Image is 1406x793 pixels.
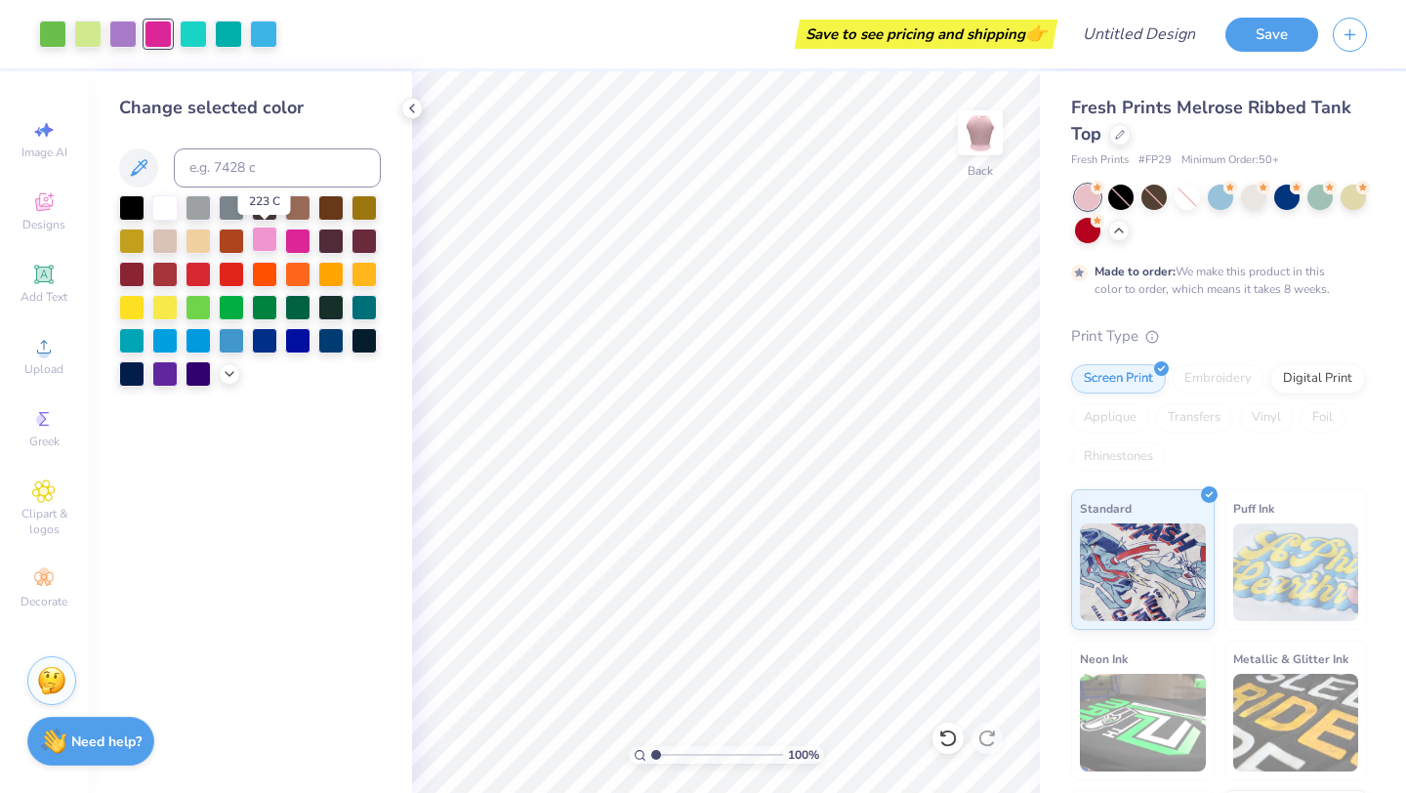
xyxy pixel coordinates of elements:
[1233,523,1359,621] img: Puff Ink
[1300,403,1345,433] div: Foil
[1071,442,1166,472] div: Rhinestones
[24,361,63,377] span: Upload
[1071,403,1149,433] div: Applique
[1080,523,1206,621] img: Standard
[968,162,993,180] div: Back
[788,746,819,764] span: 100 %
[1071,325,1367,348] div: Print Type
[1138,152,1172,169] span: # FP29
[1095,263,1335,298] div: We make this product in this color to order, which means it takes 8 weeks.
[21,289,67,305] span: Add Text
[1181,152,1279,169] span: Minimum Order: 50 +
[1071,152,1129,169] span: Fresh Prints
[1080,648,1128,669] span: Neon Ink
[22,217,65,232] span: Designs
[1233,648,1348,669] span: Metallic & Glitter Ink
[10,506,78,537] span: Clipart & logos
[119,95,381,121] div: Change selected color
[174,148,381,188] input: e.g. 7428 c
[1071,96,1351,146] span: Fresh Prints Melrose Ribbed Tank Top
[1071,364,1166,394] div: Screen Print
[1233,674,1359,772] img: Metallic & Glitter Ink
[1155,403,1233,433] div: Transfers
[1080,674,1206,772] img: Neon Ink
[1239,403,1294,433] div: Vinyl
[1233,498,1274,519] span: Puff Ink
[1172,364,1264,394] div: Embroidery
[29,434,60,449] span: Greek
[800,20,1053,49] div: Save to see pricing and shipping
[21,594,67,609] span: Decorate
[1067,15,1211,54] input: Untitled Design
[961,113,1000,152] img: Back
[1225,18,1318,52] button: Save
[1095,264,1176,279] strong: Made to order:
[1080,498,1132,519] span: Standard
[1270,364,1365,394] div: Digital Print
[71,732,142,751] strong: Need help?
[1025,21,1047,45] span: 👉
[21,145,67,160] span: Image AI
[238,188,291,215] div: 223 C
